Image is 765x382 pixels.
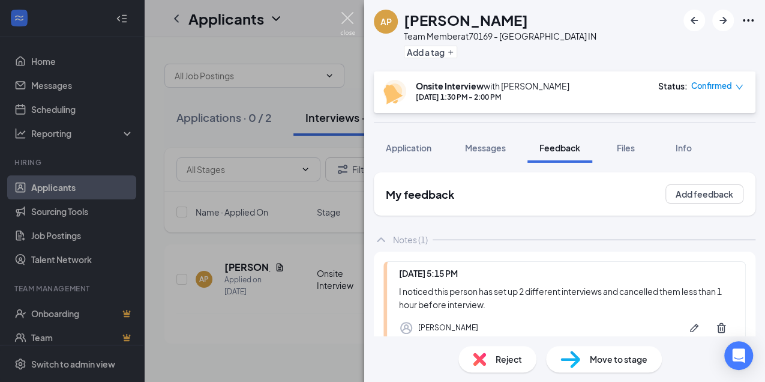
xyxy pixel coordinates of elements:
[465,142,506,153] span: Messages
[404,10,528,30] h1: [PERSON_NAME]
[658,80,688,92] div: Status :
[539,142,580,153] span: Feedback
[416,80,484,91] b: Onsite Interview
[691,80,732,92] span: Confirmed
[712,10,734,31] button: ArrowRight
[676,142,692,153] span: Info
[496,353,522,366] span: Reject
[404,30,596,42] div: Team Member at 70169 - [GEOGRAPHIC_DATA] IN
[399,321,413,335] svg: Profile
[665,184,743,204] button: Add feedback
[447,49,454,56] svg: Plus
[617,142,635,153] span: Files
[374,232,388,247] svg: ChevronUp
[393,234,428,246] div: Notes (1)
[416,80,569,92] div: with [PERSON_NAME]
[724,341,753,370] div: Open Intercom Messenger
[735,83,743,91] span: down
[418,322,478,334] div: [PERSON_NAME]
[687,13,701,28] svg: ArrowLeftNew
[386,142,431,153] span: Application
[404,46,457,58] button: PlusAdd a tag
[741,13,755,28] svg: Ellipses
[590,353,647,366] span: Move to stage
[386,187,454,202] h2: My feedback
[380,16,392,28] div: AP
[416,92,569,102] div: [DATE] 1:30 PM - 2:00 PM
[688,322,700,334] svg: Pen
[682,316,706,340] button: Pen
[715,322,727,334] svg: Trash
[716,13,730,28] svg: ArrowRight
[399,285,733,311] div: I noticed this person has set up 2 different interviews and cancelled them less than 1 hour befor...
[683,10,705,31] button: ArrowLeftNew
[709,316,733,340] button: Trash
[399,268,458,279] span: [DATE] 5:15 PM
